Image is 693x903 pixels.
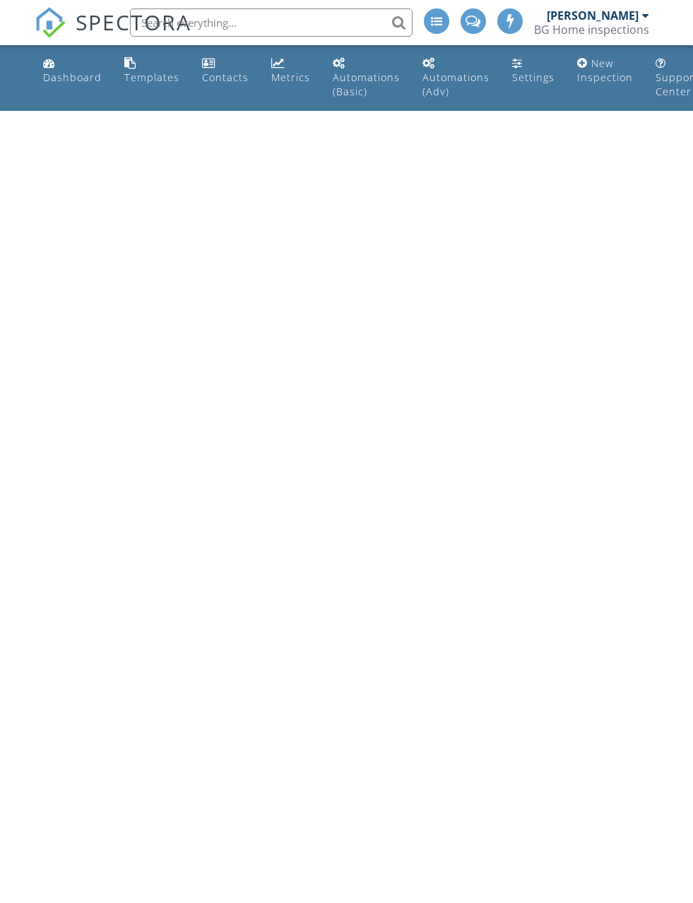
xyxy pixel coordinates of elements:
[130,8,413,37] input: Search everything...
[271,71,310,84] div: Metrics
[422,71,490,98] div: Automations (Adv)
[124,71,179,84] div: Templates
[571,51,639,91] a: New Inspection
[327,51,405,105] a: Automations (Basic)
[202,71,249,84] div: Contacts
[35,7,66,38] img: The Best Home Inspection Software - Spectora
[333,71,400,98] div: Automations (Basic)
[119,51,185,91] a: Templates
[512,71,555,84] div: Settings
[43,71,102,84] div: Dashboard
[547,8,639,23] div: [PERSON_NAME]
[534,23,649,37] div: BG Home inspections
[35,19,191,49] a: SPECTORA
[417,51,495,105] a: Automations (Advanced)
[76,7,191,37] span: SPECTORA
[577,56,633,84] div: New Inspection
[507,51,560,91] a: Settings
[37,51,107,91] a: Dashboard
[266,51,316,91] a: Metrics
[196,51,254,91] a: Contacts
